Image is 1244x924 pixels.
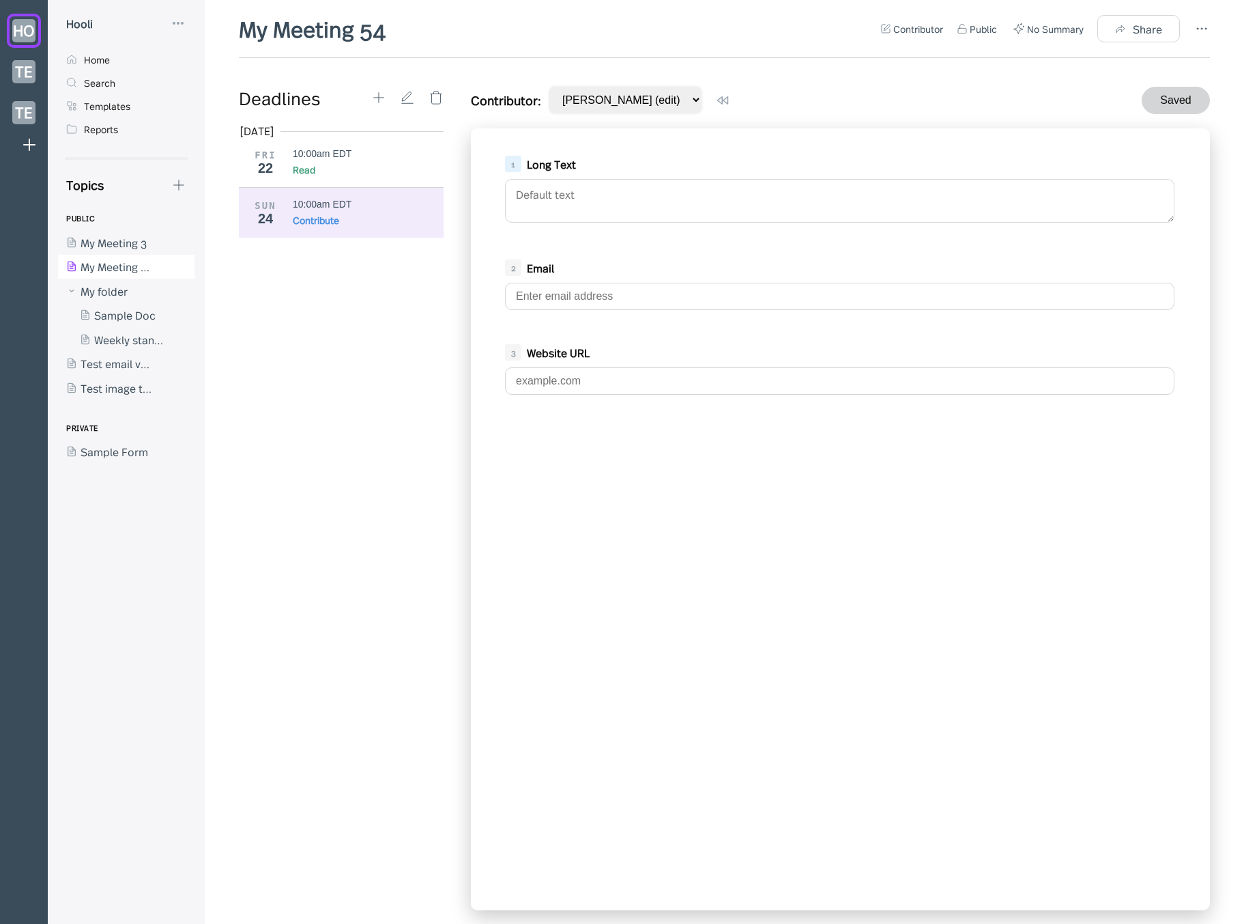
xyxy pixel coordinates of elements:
div: TE [12,60,35,83]
div: No Summary [1027,22,1084,36]
div: Public [970,22,997,36]
input: Enter email address [505,283,1174,310]
div: Contributor: [471,92,541,109]
b: Long Text [527,156,576,171]
div: 24 [248,211,283,226]
div: [DATE] [240,124,274,137]
div: PRIVATE [66,417,98,440]
b: Email [527,260,554,275]
div: Share [1133,23,1162,35]
a: TE [7,96,41,130]
div: 10:00am EDT [293,148,351,159]
div: Read [293,163,315,176]
div: Contribute [293,213,339,227]
b: Website URL [527,345,590,360]
div: 22 [248,160,283,176]
div: TE [12,101,35,124]
div: PUBLIC [66,207,95,230]
div: SUN [248,200,283,211]
div: Deadlines [239,85,371,110]
div: 3 [505,344,521,361]
div: Templates [84,100,130,112]
div: Topics [58,176,104,193]
div: Hooli [66,16,93,30]
div: My Meeting 54 [235,14,390,44]
div: HO [12,19,35,42]
div: Reports [84,123,118,135]
div: 10:00am EDT [293,199,351,210]
div: Contributor [893,22,943,36]
a: TE [7,55,41,89]
a: HO [7,14,41,48]
button: Saved [1142,87,1210,114]
div: Home [84,53,110,66]
input: example.com [505,367,1174,395]
div: FRI [248,150,283,160]
div: Search [84,76,115,89]
div: 1 [505,156,521,172]
div: 2 [505,260,521,276]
